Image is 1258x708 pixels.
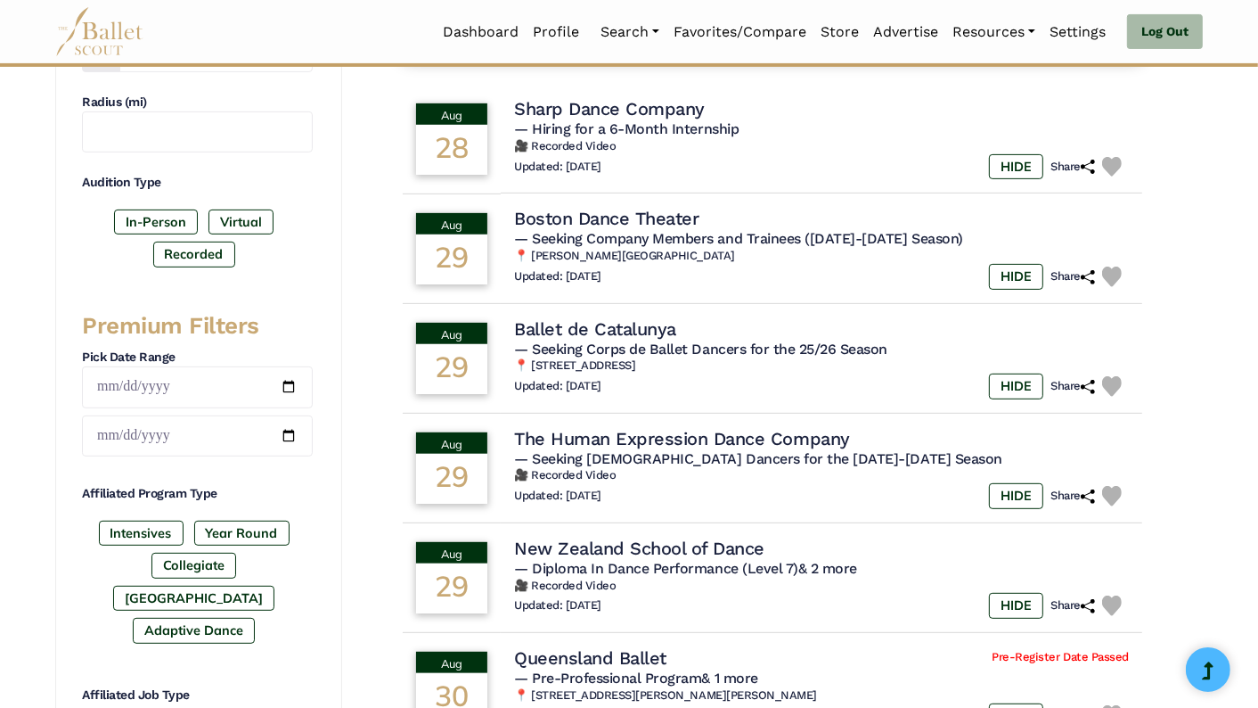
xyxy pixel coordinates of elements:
[208,210,274,235] label: Virtual
[593,13,666,51] a: Search
[514,317,676,341] h4: Ballet de Catalunya
[514,489,601,504] h6: Updated: [DATE]
[416,125,487,175] div: 28
[945,13,1042,51] a: Resources
[82,174,313,192] h4: Audition Type
[514,579,1129,594] h6: 🎥 Recorded Video
[194,521,290,546] label: Year Round
[151,553,236,578] label: Collegiate
[514,269,601,284] h6: Updated: [DATE]
[514,468,1129,483] h6: 🎥 Recorded Video
[416,432,487,454] div: Aug
[514,598,601,613] h6: Updated: [DATE]
[514,358,1129,374] h6: 📍 [STREET_ADDRESS]
[82,94,313,111] h4: Radius (mi)
[82,311,313,342] h3: Premium Filters
[514,249,1129,264] h6: 📍 [PERSON_NAME][GEOGRAPHIC_DATA]
[416,652,487,673] div: Aug
[813,13,866,51] a: Store
[514,537,764,560] h4: New Zealand School of Dance
[514,207,698,230] h4: Boston Dance Theater
[514,427,850,450] h4: The Human Expression Dance Company
[99,521,184,546] label: Intensives
[526,13,586,51] a: Profile
[82,485,313,503] h4: Affiliated Program Type
[989,483,1043,508] label: HIDE
[989,593,1043,618] label: HIDE
[436,13,526,51] a: Dashboard
[514,139,1129,154] h6: 🎥 Recorded Video
[133,618,255,643] label: Adaptive Dance
[798,560,857,577] a: & 2 more
[1050,269,1095,284] h6: Share
[992,650,1128,665] span: Pre-Register Date Passed
[416,454,487,504] div: 29
[514,230,963,247] span: — Seeking Company Members and Trainees ([DATE]-[DATE] Season)
[514,560,857,577] span: — Diploma In Dance Performance (Level 7)
[153,242,235,267] label: Recorded
[416,103,487,125] div: Aug
[514,646,666,670] h4: Queensland Ballet
[1050,598,1095,613] h6: Share
[1050,489,1095,504] h6: Share
[866,13,945,51] a: Advertise
[989,264,1043,289] label: HIDE
[82,349,313,366] h4: Pick Date Range
[702,670,758,687] a: & 1 more
[666,13,813,51] a: Favorites/Compare
[514,379,601,394] h6: Updated: [DATE]
[416,235,487,284] div: 29
[514,341,887,358] span: — Seeking Corps de Ballet Dancers for the 25/26 Season
[416,542,487,564] div: Aug
[1127,14,1203,50] a: Log Out
[1050,160,1095,175] h6: Share
[416,323,487,344] div: Aug
[82,687,313,704] h4: Affiliated Job Type
[416,213,487,235] div: Aug
[1050,379,1095,394] h6: Share
[514,450,1002,467] span: — Seeking [DEMOGRAPHIC_DATA] Dancers for the [DATE]-[DATE] Season
[514,120,739,137] span: — Hiring for a 6-Month Internship
[514,670,758,687] span: — Pre-Professional Program
[114,210,198,235] label: In-Person
[514,97,705,120] h4: Sharp Dance Company
[1042,13,1113,51] a: Settings
[416,564,487,613] div: 29
[514,688,1129,704] h6: 📍 [STREET_ADDRESS][PERSON_NAME][PERSON_NAME]
[989,374,1043,399] label: HIDE
[514,160,601,175] h6: Updated: [DATE]
[416,344,487,394] div: 29
[989,154,1043,179] label: HIDE
[113,586,274,611] label: [GEOGRAPHIC_DATA]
